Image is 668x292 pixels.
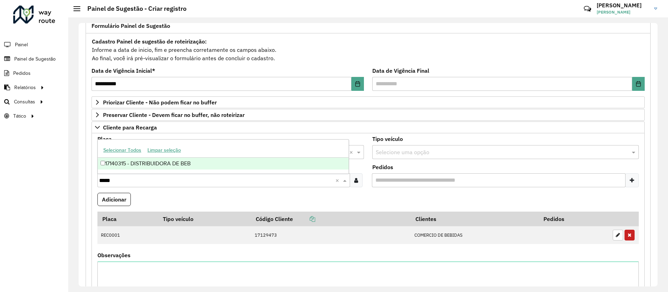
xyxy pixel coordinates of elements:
[335,176,341,184] span: Clear all
[158,212,251,226] th: Tipo veículo
[97,251,130,259] label: Observações
[92,37,645,63] div: Informe a data de inicio, fim e preencha corretamente os campos abaixo. Ao final, você irá pré-vi...
[92,109,645,121] a: Preservar Cliente - Devem ficar no buffer, não roteirizar
[92,121,645,133] a: Cliente para Recarga
[98,158,349,169] div: 17140315 - DISTRIBUIDORA DE BEB
[597,2,649,9] h3: [PERSON_NAME]
[372,135,403,143] label: Tipo veículo
[100,145,144,156] button: Selecionar Todos
[97,139,349,174] ng-dropdown-panel: Options list
[14,98,35,105] span: Consultas
[351,77,364,91] button: Choose Date
[251,212,411,226] th: Código Cliente
[13,70,31,77] span: Pedidos
[14,84,36,91] span: Relatórios
[92,96,645,108] a: Priorizar Cliente - Não podem ficar no buffer
[103,112,245,118] span: Preservar Cliente - Devem ficar no buffer, não roteirizar
[15,41,28,48] span: Painel
[14,55,56,63] span: Painel de Sugestão
[80,5,186,13] h2: Painel de Sugestão - Criar registro
[92,66,155,75] label: Data de Vigência Inicial
[293,215,315,222] a: Copiar
[97,226,158,244] td: REC0001
[97,212,158,226] th: Placa
[144,145,184,156] button: Limpar seleção
[539,212,609,226] th: Pedidos
[97,135,112,143] label: Placa
[13,112,26,120] span: Tático
[251,226,411,244] td: 17129473
[92,38,207,45] strong: Cadastro Painel de sugestão de roteirização:
[580,1,595,16] a: Contato Rápido
[92,23,170,29] span: Formulário Painel de Sugestão
[103,100,217,105] span: Priorizar Cliente - Não podem ficar no buffer
[97,193,131,206] button: Adicionar
[349,148,355,156] span: Clear all
[411,226,539,244] td: COMERCIO DE BEBIDAS
[632,77,645,91] button: Choose Date
[597,9,649,15] span: [PERSON_NAME]
[372,66,429,75] label: Data de Vigência Final
[103,125,157,130] span: Cliente para Recarga
[411,212,539,226] th: Clientes
[372,163,393,171] label: Pedidos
